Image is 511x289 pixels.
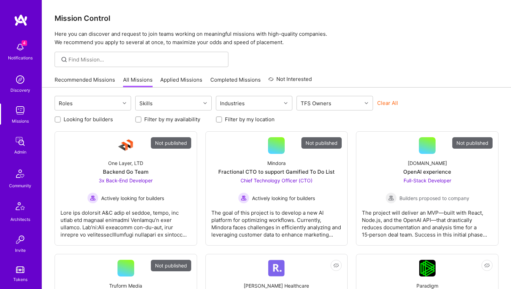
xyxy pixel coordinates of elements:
a: Completed Missions [210,76,261,88]
a: Not publishedCompany LogoOne Layer, LTDBackend Go Team3x Back-End Developer Actively looking for ... [60,137,191,240]
div: Not published [151,260,191,271]
div: Missions [12,117,29,125]
i: icon Chevron [203,101,207,105]
img: Actively looking for builders [238,192,249,204]
div: Discovery [10,86,30,94]
a: All Missions [123,76,153,88]
img: Company Logo [419,260,436,276]
div: OpenAI experience [403,168,451,175]
div: Industries [218,98,246,108]
a: Not publishedMindoraFractional CTO to support Gamified To Do ListChief Technology Officer (CTO) A... [211,137,342,240]
span: Chief Technology Officer (CTO) [241,177,313,183]
i: icon SearchGrey [60,56,68,64]
div: Notifications [8,54,33,61]
img: Architects [12,199,29,216]
img: logo [14,14,28,26]
div: The project will deliver an MVP—built with React, Node.js, and the OpenAI API—that drastically re... [362,204,493,238]
img: teamwork [13,104,27,117]
img: Company Logo [268,260,285,276]
img: admin teamwork [13,134,27,148]
span: Full-Stack Developer [404,177,451,183]
a: Not published[DOMAIN_NAME]OpenAI experienceFull-Stack Developer Builders proposed to companyBuild... [362,137,493,240]
div: Not published [151,137,191,149]
div: The goal of this project is to develop a new AI platform for optimizing workflows. Currently, Min... [211,204,342,238]
i: icon Chevron [365,101,368,105]
span: Actively looking for builders [252,195,315,202]
div: Architects [10,216,30,223]
div: Admin [14,148,26,156]
div: Lore ips dolorsit A&C adip el seddoe, tempo, inc utlab etd magnaal enimadmi VenIamqu’n exer ullam... [60,204,191,238]
div: Invite [15,247,26,254]
i: icon EyeClosed [333,263,339,268]
span: Builders proposed to company [399,195,469,202]
img: discovery [13,73,27,86]
img: tokens [16,266,24,273]
i: icon EyeClosed [484,263,490,268]
a: Applied Missions [160,76,202,88]
span: 3x Back-End Developer [99,177,153,183]
div: [DOMAIN_NAME] [408,159,447,167]
a: Not Interested [268,75,312,88]
div: Fractional CTO to support Gamified To Do List [218,168,335,175]
div: One Layer, LTD [108,159,143,167]
div: Tokens [13,276,27,283]
h3: Mission Control [55,14,498,23]
span: Actively looking for builders [101,195,164,202]
input: Find Mission... [68,56,223,63]
div: Backend Go Team [103,168,148,175]
img: Builders proposed to company [386,192,397,204]
div: Not published [452,137,493,149]
label: Looking for builders [64,116,113,123]
img: Community [12,165,29,182]
div: Mindora [267,159,286,167]
a: Recommended Missions [55,76,115,88]
label: Filter by my location [225,116,275,123]
label: Filter by my availability [144,116,200,123]
span: 4 [22,40,27,46]
img: Actively looking for builders [87,192,98,204]
div: Not published [301,137,342,149]
img: Company Logo [117,137,134,154]
p: Here you can discover and request to join teams working on meaningful missions with high-quality ... [55,30,498,47]
i: icon Chevron [284,101,287,105]
img: bell [13,40,27,54]
i: icon Chevron [123,101,126,105]
img: Invite [13,233,27,247]
div: Skills [138,98,154,108]
div: TFS Owners [299,98,333,108]
div: Community [9,182,31,189]
button: Clear All [377,99,398,107]
div: Roles [57,98,74,108]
